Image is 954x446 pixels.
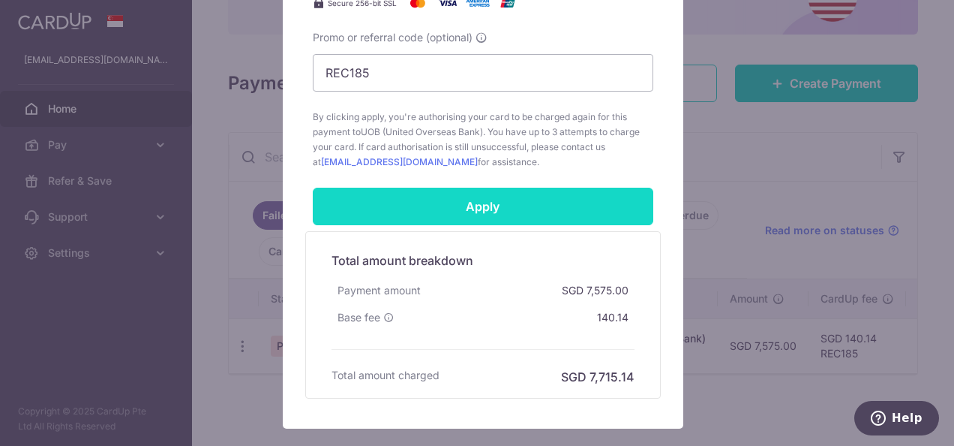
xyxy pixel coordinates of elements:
span: Base fee [337,310,380,325]
div: Payment amount [331,277,427,304]
span: UOB (United Overseas Bank) [361,126,483,137]
h5: Total amount breakdown [331,252,634,270]
h6: SGD 7,715.14 [561,368,634,386]
iframe: Opens a widget where you can find more information [853,401,939,438]
div: SGD 7,575.00 [556,277,634,304]
h6: Total amount charged [331,368,439,383]
input: Apply [313,188,653,225]
a: [EMAIL_ADDRESS][DOMAIN_NAME] [321,156,478,167]
span: Promo or referral code (optional) [313,30,472,45]
div: 140.14 [591,304,634,331]
span: By clicking apply, you're authorising your card to be charged again for this payment to . You hav... [313,110,653,170]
